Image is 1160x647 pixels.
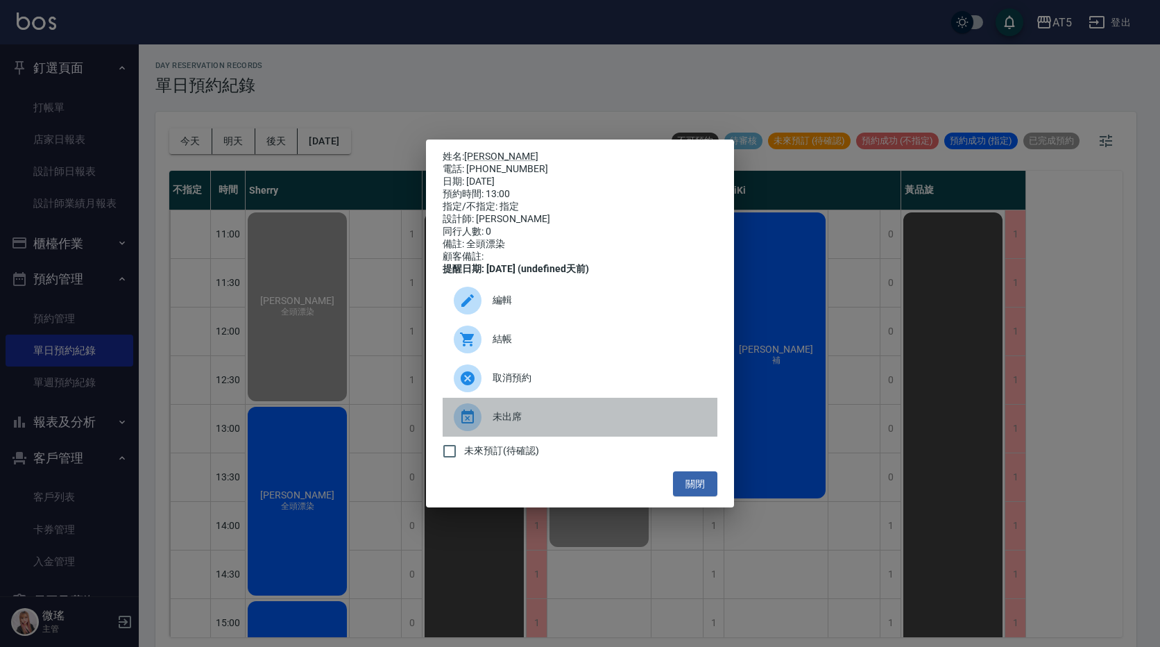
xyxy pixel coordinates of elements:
[443,238,717,251] div: 備註: 全頭漂染
[493,410,706,424] span: 未出席
[493,293,706,308] span: 編輯
[443,359,717,398] div: 取消預約
[443,251,717,263] div: 顧客備註:
[443,213,717,226] div: 設計師: [PERSON_NAME]
[443,151,717,163] p: 姓名:
[443,320,717,359] a: 結帳
[443,226,717,238] div: 同行人數: 0
[443,201,717,213] div: 指定/不指定: 指定
[493,332,706,346] span: 結帳
[443,281,717,320] div: 編輯
[443,163,717,176] div: 電話: [PHONE_NUMBER]
[443,176,717,188] div: 日期: [DATE]
[443,398,717,437] div: 未出席
[464,151,538,162] a: [PERSON_NAME]
[443,188,717,201] div: 預約時間: 13:00
[673,471,717,497] button: 關閉
[493,371,706,385] span: 取消預約
[443,263,717,276] div: 提醒日期: [DATE] (undefined天前)
[464,444,539,458] span: 未來預訂(待確認)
